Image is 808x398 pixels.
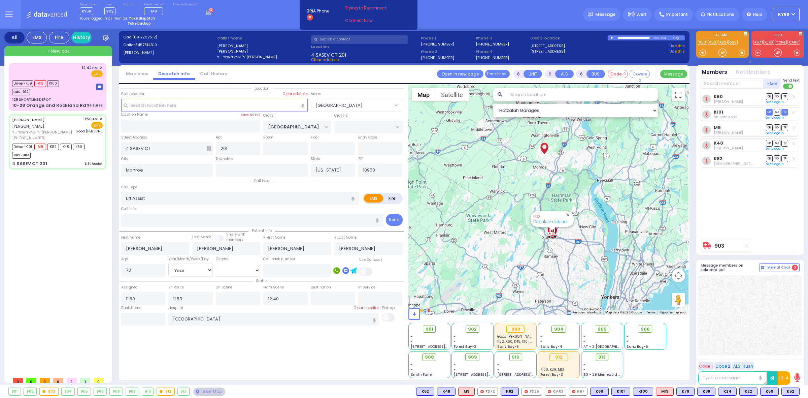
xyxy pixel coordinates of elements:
[672,88,685,101] button: Toggle fullscreen view
[311,52,346,57] span: 4 SASEV CT 201
[540,339,542,344] span: -
[47,80,59,87] span: K100
[501,388,519,396] div: BLS
[781,155,788,162] span: TR
[458,388,475,396] div: M9
[506,326,525,333] div: 903
[783,83,794,90] label: Turn off text
[135,42,157,48] span: 8457814619
[91,70,103,77] span: EMS
[497,362,499,367] span: -
[206,146,211,151] span: Other building occupants
[216,135,222,140] label: Apt
[595,11,615,18] span: Message
[80,7,93,15] span: KY56
[533,214,540,219] a: 903
[565,212,571,218] button: Close
[583,362,585,367] span: -
[627,339,629,344] span: -
[476,35,528,41] span: Phone 3
[27,10,71,19] img: Logo
[454,367,456,372] span: -
[62,388,75,395] div: 904
[512,354,519,361] span: 910
[311,99,393,111] span: BLOOMING GROVE
[760,388,779,396] div: BLS
[653,34,659,42] div: 0:00
[364,194,383,203] label: EMS
[123,34,215,40] label: Cad:
[454,372,517,377] span: [STREET_ADDRESS][PERSON_NAME]
[555,70,574,78] button: ALS
[216,285,232,290] label: On Scene
[714,161,783,166] span: Shia Grunhut
[701,263,759,272] h5: Message members on selected call
[173,3,198,7] label: Fire units on call
[598,326,607,333] span: 905
[497,344,519,349] span: Sanz Bay-6
[696,33,749,38] label: KJ EMS...
[787,40,800,45] a: CAR3
[121,185,137,190] label: Call Type
[751,33,804,38] label: KJFD
[766,265,790,270] span: Internal Chat
[24,388,37,395] div: 902
[714,99,743,104] span: Shmiel Hoffman
[193,388,225,396] div: See map
[12,160,47,167] div: 4 SASEV CT 201
[382,305,395,311] label: Pick up
[13,378,23,383] span: 0
[226,237,243,242] span: members
[497,339,536,344] span: K82, K60, K48, K101, M9
[714,243,724,248] a: 903
[128,21,151,26] strong: Take backup
[766,124,773,131] span: DR
[252,278,271,283] span: Status
[27,32,47,43] div: EMS
[708,40,717,45] a: K52
[766,131,784,135] a: Send again
[718,40,728,45] a: K22
[547,231,557,239] div: 903
[697,388,715,396] div: BLS
[774,124,780,131] span: SO
[497,367,499,372] span: -
[311,99,403,112] span: BLOOMING GROVE
[142,388,154,395] div: 910
[627,344,648,349] span: Sanz Bay-5
[766,93,773,100] span: DR
[126,388,139,395] div: 909
[714,362,731,370] button: Code 2
[4,32,25,43] div: All
[549,354,568,361] div: 912
[538,140,550,160] div: ELUZER KALLER
[583,339,585,344] span: -
[753,11,762,18] span: Help
[774,109,780,115] span: SO
[506,88,658,101] input: Search location
[411,372,432,377] span: Smith Farm
[656,388,674,396] div: ALS
[121,235,140,240] label: First Name
[168,305,183,311] label: Hospital
[454,362,456,367] span: -
[732,362,754,370] button: ALS-Rush
[540,372,563,377] span: Forest Bay-3
[334,235,357,240] label: P Last Name
[87,103,103,108] div: Seizures
[554,326,564,333] span: 904
[530,35,607,41] label: Last 3 location
[766,155,773,162] span: DR
[775,40,787,45] a: TONE
[672,293,685,307] button: Drag Pegman onto the map to open Street View
[12,80,33,87] span: Driver-K39
[121,256,128,262] label: Age
[144,3,165,7] label: Medic on call
[572,390,575,393] img: red-radio-icon.svg
[121,70,153,77] a: Map View
[410,306,432,315] img: Google
[216,256,229,262] label: Gender
[611,388,630,396] div: BLS
[714,94,723,99] a: K60
[217,35,309,41] label: Caller name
